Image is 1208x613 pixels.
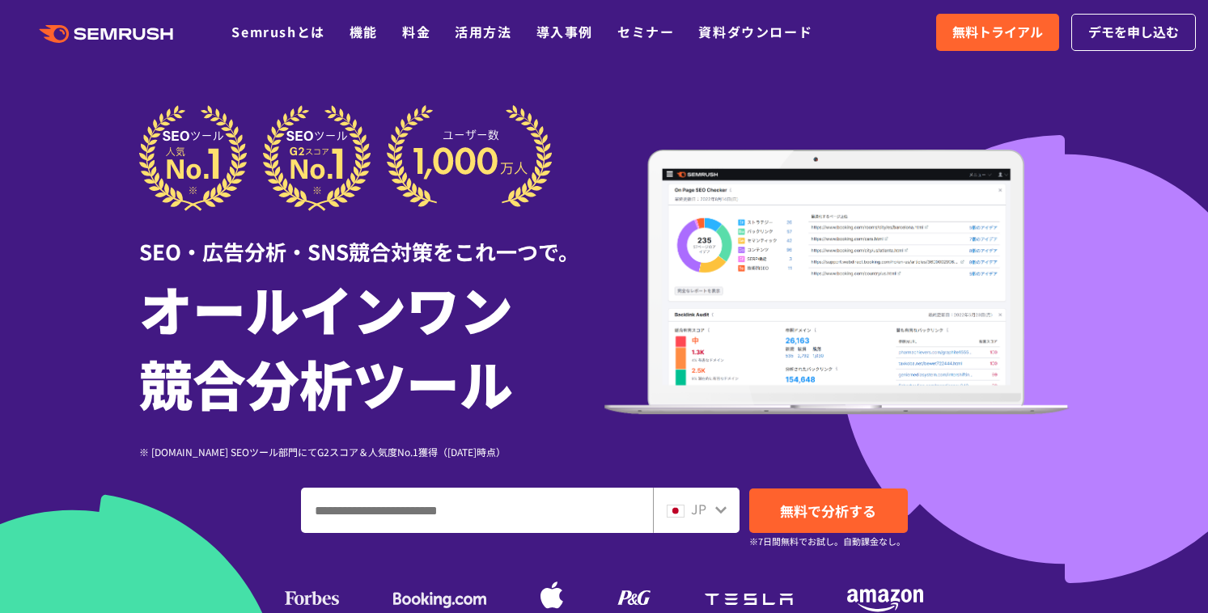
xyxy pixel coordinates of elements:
[231,22,324,41] a: Semrushとは
[952,22,1043,43] span: 無料トライアル
[698,22,812,41] a: 資料ダウンロード
[749,488,908,533] a: 無料で分析する
[780,501,876,521] span: 無料で分析する
[1088,22,1179,43] span: デモを申し込む
[936,14,1059,51] a: 無料トライアル
[749,534,905,549] small: ※7日間無料でお試し。自動課金なし。
[139,271,604,420] h1: オールインワン 競合分析ツール
[139,211,604,267] div: SEO・広告分析・SNS競合対策をこれ一つで。
[1071,14,1196,51] a: デモを申し込む
[617,22,674,41] a: セミナー
[536,22,593,41] a: 導入事例
[350,22,378,41] a: 機能
[139,444,604,459] div: ※ [DOMAIN_NAME] SEOツール部門にてG2スコア＆人気度No.1獲得（[DATE]時点）
[691,499,706,518] span: JP
[302,488,652,532] input: ドメイン、キーワードまたはURLを入力してください
[402,22,430,41] a: 料金
[455,22,511,41] a: 活用方法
